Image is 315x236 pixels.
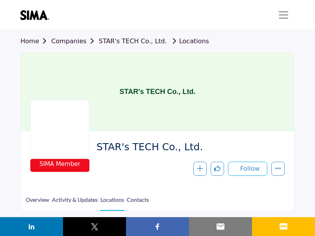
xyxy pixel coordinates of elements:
[216,222,225,231] img: email sharing button
[20,37,51,45] a: Home
[126,195,149,210] a: Contacts
[52,195,98,210] a: Activity & Updates
[51,37,98,45] a: Companies
[90,222,99,231] img: twitter sharing button
[169,37,209,45] a: Locations
[228,162,267,176] button: Follow
[99,37,167,45] a: STAR's TECH Co., Ltd.
[153,222,162,231] img: facebook sharing button
[27,222,36,231] img: linkedin sharing button
[272,7,295,23] button: Toggle navigation
[279,222,288,231] img: sms sharing button
[96,141,279,154] span: STAR's TECH Co., Ltd.
[271,162,285,176] button: More details
[20,10,53,20] img: site Logo
[120,53,196,131] h1: STAR's TECH Co., Ltd.
[211,162,224,176] button: Like
[100,195,124,211] a: Locations
[39,160,80,169] span: SIMA Member
[25,195,50,210] a: Overview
